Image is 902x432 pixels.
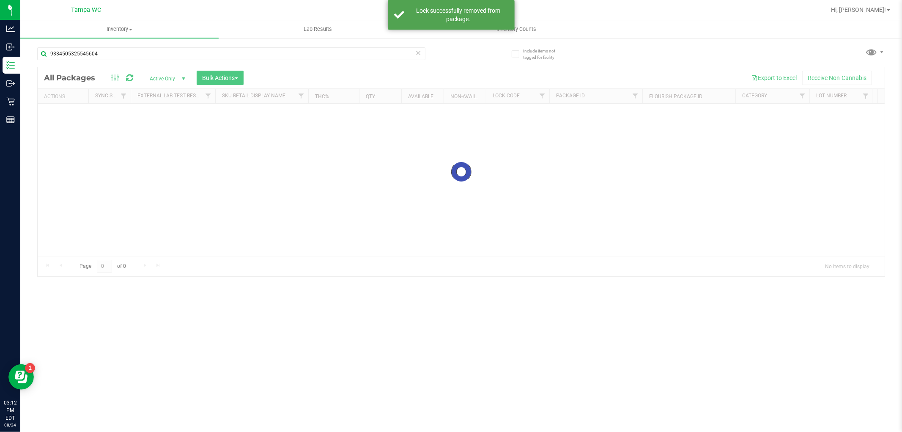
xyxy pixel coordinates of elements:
[6,25,15,33] inline-svg: Analytics
[416,47,422,58] span: Clear
[6,79,15,88] inline-svg: Outbound
[409,6,508,23] div: Lock successfully removed from package.
[831,6,886,13] span: Hi, [PERSON_NAME]!
[6,97,15,106] inline-svg: Retail
[6,43,15,51] inline-svg: Inbound
[219,20,417,38] a: Lab Results
[6,61,15,69] inline-svg: Inventory
[6,116,15,124] inline-svg: Reports
[4,399,16,422] p: 03:12 PM EDT
[20,20,219,38] a: Inventory
[417,20,615,38] a: Inventory Counts
[25,363,35,373] iframe: Resource center unread badge
[523,48,565,61] span: Include items not tagged for facility
[292,25,343,33] span: Lab Results
[37,47,425,60] input: Search Package ID, Item Name, SKU, Lot or Part Number...
[8,364,34,390] iframe: Resource center
[71,6,101,14] span: Tampa WC
[20,25,219,33] span: Inventory
[485,25,548,33] span: Inventory Counts
[4,422,16,428] p: 08/24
